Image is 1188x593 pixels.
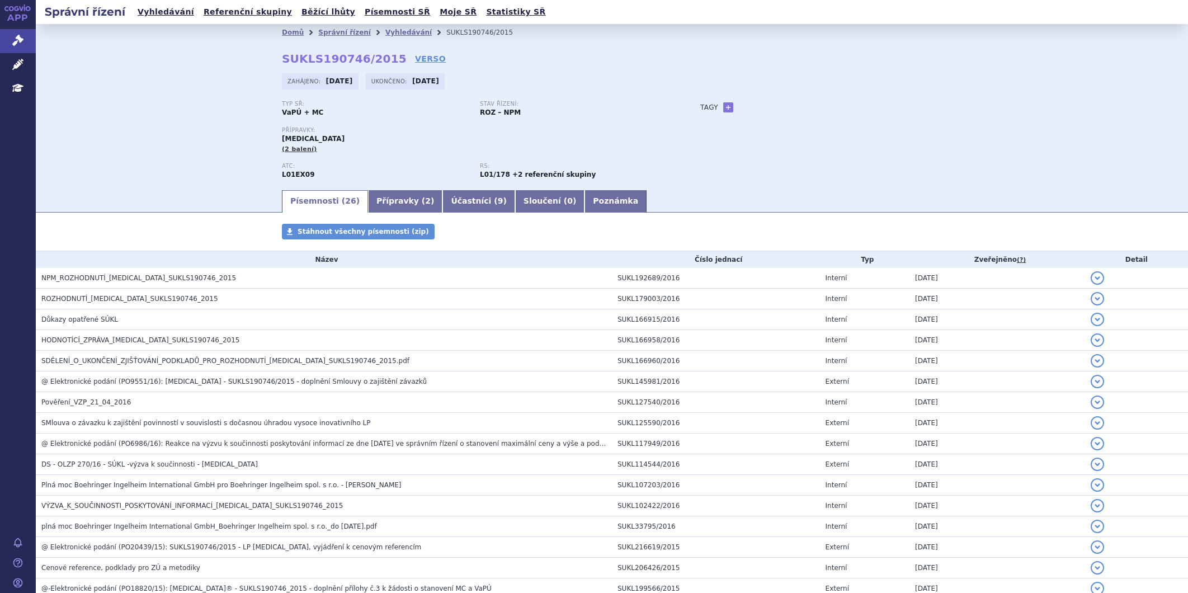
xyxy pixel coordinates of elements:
[41,585,492,592] span: @-Elektronické podání (PO18820/15): OFEV® - SUKLS190746_2015 - doplnění přílohy č.3 k žádosti o s...
[826,564,847,572] span: Interní
[446,24,527,41] li: SUKLS190746/2015
[612,309,820,330] td: SUKL166915/2016
[282,171,315,178] strong: NINTEDANIB
[612,251,820,268] th: Číslo jednací
[41,460,258,468] span: DS - OLZP 270/16 - SÚKL -výzva k součinnosti - Ofev
[287,77,323,86] span: Zahájeno:
[41,295,218,303] span: ROZHODNUTÍ_OFEV_SUKLS190746_2015
[282,135,345,143] span: [MEDICAL_DATA]
[371,77,409,86] span: Ukončeno:
[415,53,446,64] a: VERSO
[826,316,847,323] span: Interní
[612,268,820,289] td: SUKL192689/2016
[1091,520,1104,533] button: detail
[820,251,910,268] th: Typ
[498,196,503,205] span: 9
[909,516,1085,537] td: [DATE]
[1091,313,1104,326] button: detail
[480,101,667,107] p: Stav řízení:
[612,558,820,578] td: SUKL206426/2015
[1091,561,1104,575] button: detail
[361,4,433,20] a: Písemnosti SŘ
[612,496,820,516] td: SUKL102422/2016
[41,274,236,282] span: NPM_ROZHODNUTÍ_OFEV_SUKLS190746_2015
[282,127,678,134] p: Přípravky:
[1091,271,1104,285] button: detail
[826,295,847,303] span: Interní
[1091,396,1104,409] button: detail
[480,163,667,170] p: RS:
[826,481,847,489] span: Interní
[723,102,733,112] a: +
[584,190,647,213] a: Poznámka
[1091,333,1104,347] button: detail
[909,371,1085,392] td: [DATE]
[345,196,356,205] span: 26
[612,371,820,392] td: SUKL145981/2016
[909,537,1085,558] td: [DATE]
[612,413,820,434] td: SUKL125590/2016
[480,171,510,178] strong: nindetanib
[326,77,353,85] strong: [DATE]
[1091,458,1104,471] button: detail
[909,558,1085,578] td: [DATE]
[826,523,847,530] span: Interní
[41,543,421,551] span: @ Elektronické podání (PO20439/15): SUKLS190746/2015 - LP Ofev, vyjádření k cenovým referencím
[385,29,432,36] a: Vyhledávání
[41,316,118,323] span: Důkazy opatřené SÚKL
[41,564,200,572] span: Cenové reference, podklady pro ZÚ a metodiky
[826,460,849,468] span: Externí
[909,454,1085,475] td: [DATE]
[425,196,431,205] span: 2
[282,145,317,153] span: (2 balení)
[298,228,429,236] span: Stáhnout všechny písemnosti (zip)
[442,190,515,213] a: Účastníci (9)
[282,109,323,116] strong: VaPÚ + MC
[612,351,820,371] td: SUKL166960/2016
[909,309,1085,330] td: [DATE]
[826,274,847,282] span: Interní
[826,419,849,427] span: Externí
[41,440,909,448] span: @ Elektronické podání (PO6986/16): Reakce na výzvu k součinnosti poskytování informací ze dne 30....
[282,29,304,36] a: Domů
[612,330,820,351] td: SUKL166958/2016
[909,413,1085,434] td: [DATE]
[612,537,820,558] td: SUKL216619/2015
[909,289,1085,309] td: [DATE]
[826,398,847,406] span: Interní
[700,101,718,114] h3: Tagy
[826,585,849,592] span: Externí
[1091,437,1104,450] button: detail
[909,392,1085,413] td: [DATE]
[412,77,439,85] strong: [DATE]
[826,357,847,365] span: Interní
[282,190,368,213] a: Písemnosti (26)
[909,496,1085,516] td: [DATE]
[1091,478,1104,492] button: detail
[41,481,402,489] span: Plná moc Boehringer Ingelheim International GmbH pro Boehringer Ingelheim spol. s r.o. - nová
[480,109,521,116] strong: ROZ – NPM
[368,190,442,213] a: Přípravky (2)
[909,330,1085,351] td: [DATE]
[1091,540,1104,554] button: detail
[41,398,131,406] span: Pověření_VZP_21_04_2016
[282,101,469,107] p: Typ SŘ:
[200,4,295,20] a: Referenční skupiny
[36,251,612,268] th: Název
[612,454,820,475] td: SUKL114544/2016
[282,163,469,170] p: ATC:
[41,419,370,427] span: SMlouva o závazku k zajištění povinností v souvislosti s dočasnou úhradou vysoce inovativního LP
[41,336,240,344] span: HODNOTÍCÍ_ZPRÁVA_OFEV_SUKLS190746_2015
[1091,292,1104,305] button: detail
[909,251,1085,268] th: Zveřejněno
[826,440,849,448] span: Externí
[612,289,820,309] td: SUKL179003/2016
[282,52,407,65] strong: SUKLS190746/2015
[567,196,573,205] span: 0
[41,523,377,530] span: plná moc Boehringer Ingelheim International GmbH_Boehringer Ingelheim spol. s r.o._do 31. 12. 201...
[1091,416,1104,430] button: detail
[826,336,847,344] span: Interní
[909,268,1085,289] td: [DATE]
[318,29,371,36] a: Správní řízení
[134,4,197,20] a: Vyhledávání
